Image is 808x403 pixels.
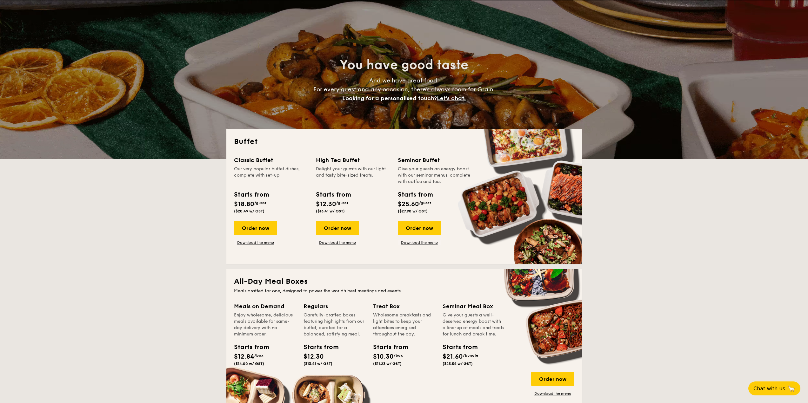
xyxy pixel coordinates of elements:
[234,240,277,245] a: Download the menu
[316,156,390,165] div: High Tea Buffet
[234,288,574,294] div: Meals crafted for one, designed to power the world's best meetings and events.
[443,353,463,361] span: $21.60
[437,95,466,102] span: Let's chat.
[336,201,348,205] span: /guest
[234,137,574,147] h2: Buffet
[398,200,419,208] span: $25.60
[304,302,365,311] div: Regulars
[234,342,263,352] div: Starts from
[373,302,435,311] div: Treat Box
[234,361,264,366] span: ($14.00 w/ GST)
[316,166,390,185] div: Delight your guests with our light and tasty bite-sized treats.
[748,381,800,395] button: Chat with us🦙
[313,77,495,102] span: And we have great food. For every guest and any occasion, there’s always room for Grain.
[234,353,254,361] span: $12.84
[316,240,359,245] a: Download the menu
[398,209,428,213] span: ($27.90 w/ GST)
[788,385,795,392] span: 🦙
[753,386,785,392] span: Chat with us
[234,312,296,337] div: Enjoy wholesome, delicious meals available for same-day delivery with no minimum order.
[316,190,351,199] div: Starts from
[373,353,394,361] span: $10.30
[316,221,359,235] div: Order now
[304,353,324,361] span: $12.30
[443,361,473,366] span: ($23.54 w/ GST)
[254,353,264,358] span: /box
[398,221,441,235] div: Order now
[463,353,478,358] span: /bundle
[398,240,441,245] a: Download the menu
[398,190,432,199] div: Starts from
[234,221,277,235] div: Order now
[342,95,437,102] span: Looking for a personalised touch?
[234,200,254,208] span: $18.80
[398,156,472,165] div: Seminar Buffet
[373,312,435,337] div: Wholesome breakfasts and light bites to keep your attendees energised throughout the day.
[373,361,402,366] span: ($11.23 w/ GST)
[234,276,574,287] h2: All-Day Meal Boxes
[304,342,332,352] div: Starts from
[419,201,431,205] span: /guest
[234,166,308,185] div: Our very popular buffet dishes, complete with set-up.
[531,391,574,396] a: Download the menu
[443,312,504,337] div: Give your guests a well-deserved energy boost with a line-up of meals and treats for lunch and br...
[373,342,402,352] div: Starts from
[304,361,332,366] span: ($13.41 w/ GST)
[304,312,365,337] div: Carefully-crafted boxes featuring highlights from our buffet, curated for a balanced, satisfying ...
[531,372,574,386] div: Order now
[398,166,472,185] div: Give your guests an energy boost with our seminar menus, complete with coffee and tea.
[234,190,269,199] div: Starts from
[254,201,266,205] span: /guest
[234,302,296,311] div: Meals on Demand
[443,342,471,352] div: Starts from
[394,353,403,358] span: /box
[234,209,264,213] span: ($20.49 w/ GST)
[340,57,468,73] span: You have good taste
[443,302,504,311] div: Seminar Meal Box
[316,200,336,208] span: $12.30
[316,209,345,213] span: ($13.41 w/ GST)
[234,156,308,165] div: Classic Buffet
